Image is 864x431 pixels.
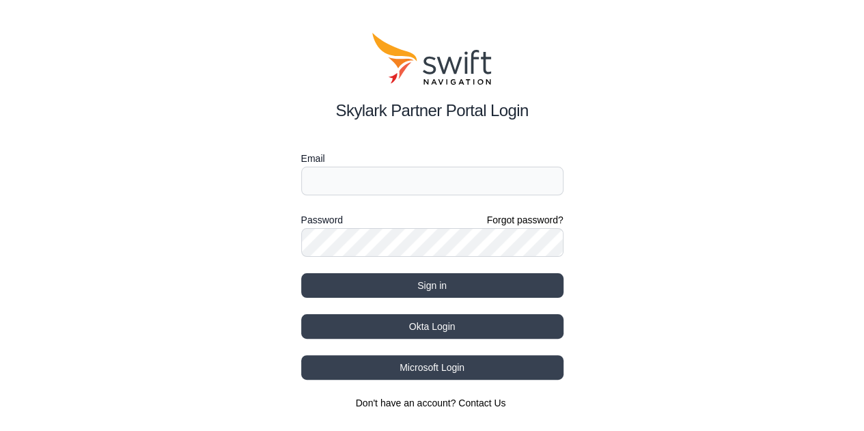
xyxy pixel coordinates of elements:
a: Forgot password? [486,213,563,227]
button: Okta Login [301,314,563,339]
label: Email [301,150,563,167]
button: Microsoft Login [301,355,563,380]
label: Password [301,212,343,228]
h2: Skylark Partner Portal Login [301,98,563,123]
button: Sign in [301,273,563,298]
a: Contact Us [458,398,505,408]
section: Don't have an account? [301,396,563,410]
